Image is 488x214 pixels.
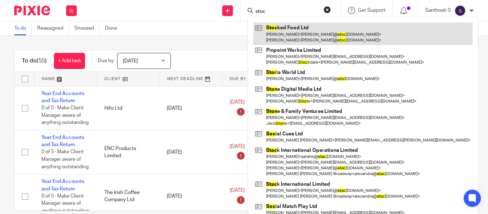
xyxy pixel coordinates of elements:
span: [DATE] [230,100,245,105]
a: Snoozed [74,21,100,35]
td: ENC Products Limited [97,130,160,174]
p: Santhosh S [425,7,451,14]
span: (55) [37,58,47,64]
a: + Add task [54,53,85,69]
a: Year End Accounts and Tax Return [41,91,84,103]
span: 0 of 5 · Make Client Manager aware of anything outstanding [41,150,89,169]
span: [DATE] [123,59,138,64]
img: svg%3E [454,5,466,16]
a: Year End Accounts and Tax Return [41,135,84,147]
span: [DATE] [230,188,245,193]
a: To do [14,21,32,35]
button: Clear [324,6,331,13]
td: [DATE] [160,86,223,130]
span: Get Support [358,8,385,13]
img: Pixie [14,6,50,15]
span: 0 of 5 · Make Client Manager aware of anything outstanding [41,194,89,213]
td: [DATE] [160,130,223,174]
td: Hifo Ltd [97,86,160,130]
input: Search [255,9,319,15]
a: Done [105,21,123,35]
h1: To do [22,57,47,65]
span: [DATE] [230,144,245,149]
a: Year End Accounts and Tax Return [41,179,84,191]
a: Reassigned [37,21,69,35]
span: 0 of 5 · Make Client Manager aware of anything outstanding [41,105,89,125]
p: Due by [98,57,114,64]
